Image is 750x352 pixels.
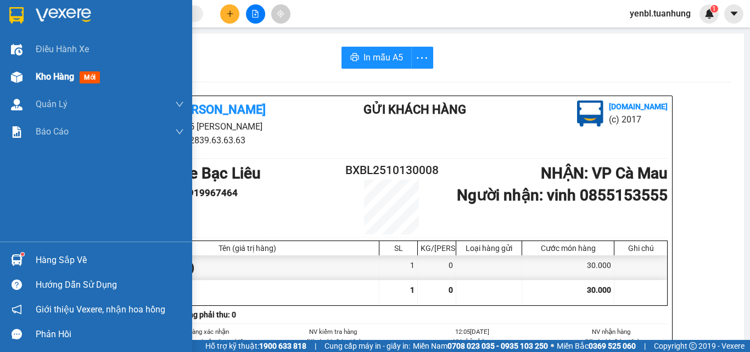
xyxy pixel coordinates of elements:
[522,255,614,280] div: 30.000
[115,120,320,133] li: 85 [PERSON_NAME]
[180,310,236,319] b: Tổng phải thu: 0
[729,9,739,19] span: caret-down
[710,5,718,13] sup: 1
[5,69,150,87] b: GỬI : Bến xe Bạc Liêu
[11,44,23,55] img: warehouse-icon
[587,286,611,294] span: 30.000
[457,186,668,204] b: Người nhận : vinh 0855153555
[363,51,403,64] span: In mẫu A5
[259,342,306,350] strong: 1900 633 818
[621,7,699,20] span: yenbl.tuanhung
[5,38,209,52] li: 02839.63.63.63
[459,244,519,253] div: Loại hàng gửi
[421,244,453,253] div: KG/[PERSON_NAME]
[449,286,453,294] span: 0
[350,53,359,63] span: printer
[525,244,611,253] div: Cước món hàng
[557,340,636,352] span: Miền Bắc
[418,255,456,280] div: 0
[36,42,89,56] span: Điều hành xe
[541,164,668,182] b: NHẬN : VP Cà Mau
[220,4,239,24] button: plus
[63,7,155,21] b: [PERSON_NAME]
[116,255,379,280] div: 1 SƠ MI (Khác)
[345,161,438,180] h2: BXBL2510130008
[382,244,415,253] div: SL
[175,100,184,109] span: down
[416,327,529,337] li: 12:05[DATE]
[11,254,23,266] img: warehouse-icon
[36,277,184,293] div: Hướng dẫn sử dụng
[724,4,743,24] button: caret-down
[704,9,714,19] img: icon-new-feature
[226,10,234,18] span: plus
[324,340,410,352] span: Cung cấp máy in - giấy in:
[617,244,664,253] div: Ghi chú
[412,51,433,65] span: more
[689,342,697,350] span: copyright
[555,327,668,337] li: NV nhận hàng
[589,342,636,350] strong: 0369 525 060
[21,253,24,256] sup: 1
[119,244,376,253] div: Tên (giá trị hàng)
[342,47,412,69] button: printerIn mẫu A5
[137,327,250,337] li: Người gửi hàng xác nhận
[36,303,165,316] span: Giới thiệu Vexere, nhận hoa hồng
[363,103,466,116] b: Gửi khách hàng
[173,103,266,116] b: [PERSON_NAME]
[12,304,22,315] span: notification
[413,340,548,352] span: Miền Nam
[584,338,639,345] i: (Kí và ghi rõ họ tên)
[80,71,100,83] span: mới
[379,255,418,280] div: 1
[63,40,72,49] span: phone
[411,47,433,69] button: more
[36,97,68,111] span: Quản Lý
[205,340,306,352] span: Hỗ trợ kỹ thuật:
[277,10,284,18] span: aim
[36,125,69,138] span: Báo cáo
[712,5,716,13] span: 1
[577,100,603,127] img: logo.jpg
[36,252,184,269] div: Hàng sắp về
[447,342,548,350] strong: 0708 023 035 - 0935 103 250
[609,102,668,111] b: [DOMAIN_NAME]
[315,340,316,352] span: |
[36,71,74,82] span: Kho hàng
[410,286,415,294] span: 1
[246,4,265,24] button: file-add
[12,280,22,290] span: question-circle
[416,337,529,347] li: NV nhận hàng
[305,338,360,345] i: (Kí và ghi rõ họ tên)
[644,340,646,352] span: |
[11,99,23,110] img: warehouse-icon
[115,133,320,147] li: 02839.63.63.63
[251,10,259,18] span: file-add
[551,344,554,348] span: ⚪️
[271,4,290,24] button: aim
[11,71,23,83] img: warehouse-icon
[175,127,184,136] span: down
[63,26,72,35] span: environment
[36,326,184,343] div: Phản hồi
[5,24,209,38] li: 85 [PERSON_NAME]
[609,113,668,126] li: (c) 2017
[9,7,24,24] img: logo-vxr
[11,126,23,138] img: solution-icon
[12,329,22,339] span: message
[277,327,390,337] li: NV kiểm tra hàng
